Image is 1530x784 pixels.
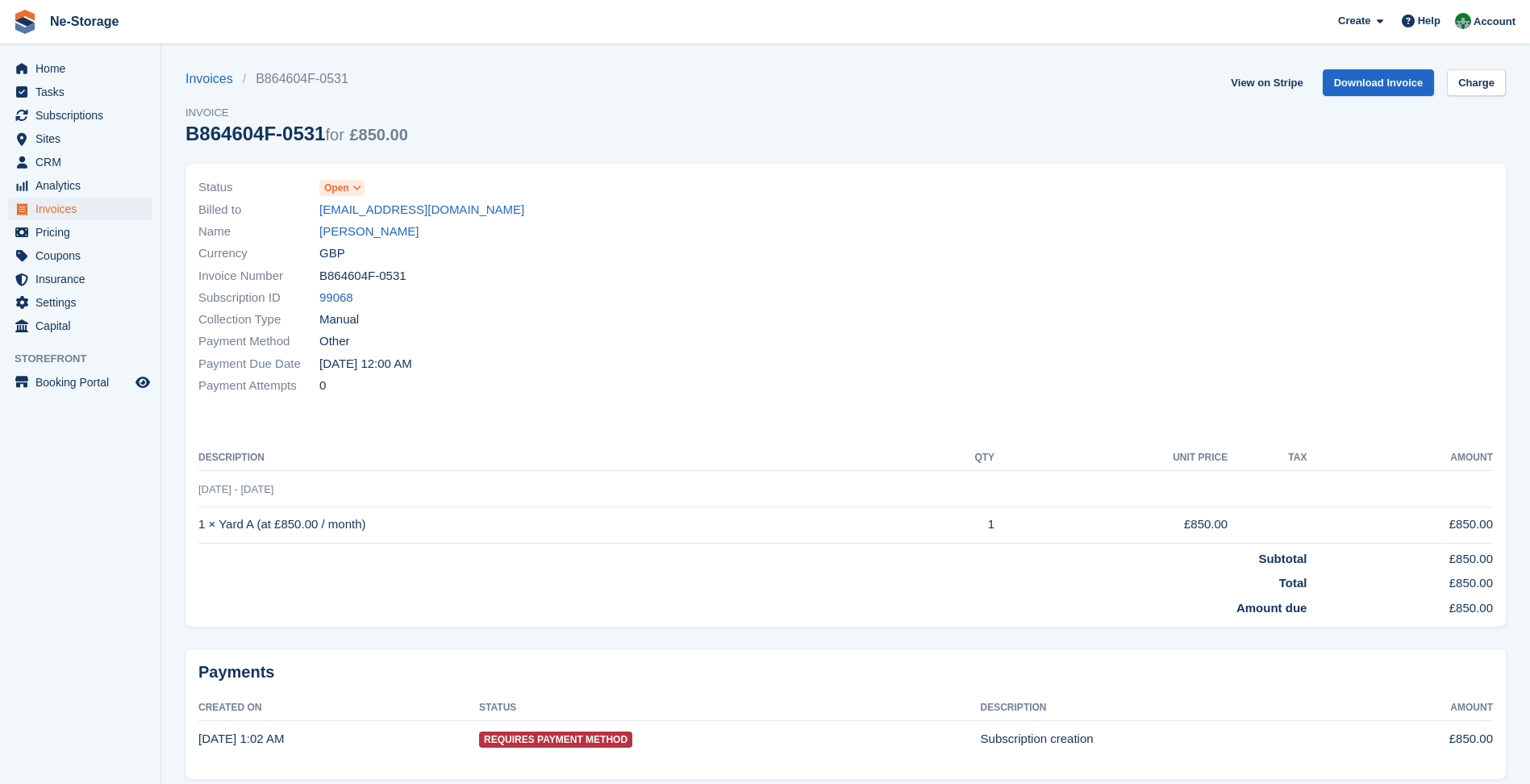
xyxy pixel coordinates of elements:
[198,732,284,745] time: 2025-08-15 00:02:16 UTC
[13,10,37,34] img: stora-icon-8386f47178a22dfd0bd8f6a31ec36ba5ce8667c1dd55bd0f319d3a0aa187defe.svg
[1228,445,1307,471] th: Tax
[8,244,152,267] a: menu
[15,351,161,367] span: Storefront
[319,244,345,263] span: GBP
[198,178,319,197] span: Status
[198,377,319,395] span: Payment Attempts
[8,291,152,314] a: menu
[198,267,319,286] span: Invoice Number
[186,69,243,89] a: Invoices
[35,268,132,290] span: Insurance
[981,695,1350,721] th: Description
[35,198,132,220] span: Invoices
[35,244,132,267] span: Coupons
[1338,13,1370,29] span: Create
[8,268,152,290] a: menu
[198,507,910,543] td: 1 × Yard A (at £850.00 / month)
[8,198,152,220] a: menu
[8,127,152,150] a: menu
[133,373,152,392] a: Preview store
[994,507,1228,543] td: £850.00
[994,445,1228,471] th: Unit Price
[198,311,319,329] span: Collection Type
[1323,69,1435,96] a: Download Invoice
[479,732,632,748] span: Requires Payment Method
[198,355,319,373] span: Payment Due Date
[319,377,326,395] span: 0
[8,371,152,394] a: menu
[198,244,319,263] span: Currency
[198,662,1493,682] h2: Payments
[198,223,319,241] span: Name
[198,201,319,219] span: Billed to
[1307,543,1493,568] td: £850.00
[35,151,132,173] span: CRM
[44,8,125,35] a: Ne-Storage
[1258,552,1307,565] strong: Subtotal
[319,289,353,307] a: 99068
[1307,445,1493,471] th: Amount
[35,174,132,197] span: Analytics
[910,507,994,543] td: 1
[8,151,152,173] a: menu
[8,81,152,103] a: menu
[198,332,319,351] span: Payment Method
[1307,593,1493,618] td: £850.00
[35,371,132,394] span: Booking Portal
[1418,13,1440,29] span: Help
[35,315,132,337] span: Capital
[186,123,408,144] div: B864604F-0531
[1455,13,1471,29] img: Charlotte Nesbitt
[1350,695,1493,721] th: Amount
[35,291,132,314] span: Settings
[198,445,910,471] th: Description
[319,332,350,351] span: Other
[1474,14,1515,30] span: Account
[35,221,132,244] span: Pricing
[8,315,152,337] a: menu
[8,57,152,80] a: menu
[325,126,344,144] span: for
[319,355,412,373] time: 2025-08-15 23:00:00 UTC
[910,445,994,471] th: QTY
[1236,601,1307,615] strong: Amount due
[1447,69,1506,96] a: Charge
[8,174,152,197] a: menu
[186,105,408,121] span: Invoice
[319,267,406,286] span: B864604F-0531
[35,81,132,103] span: Tasks
[35,127,132,150] span: Sites
[1307,568,1493,593] td: £850.00
[186,69,408,89] nav: breadcrumbs
[319,223,419,241] a: [PERSON_NAME]
[319,178,365,197] a: Open
[8,221,152,244] a: menu
[479,695,980,721] th: Status
[1350,721,1493,757] td: £850.00
[35,104,132,127] span: Subscriptions
[1307,507,1493,543] td: £850.00
[319,201,524,219] a: [EMAIL_ADDRESS][DOMAIN_NAME]
[319,311,359,329] span: Manual
[349,126,407,144] span: £850.00
[1279,576,1307,590] strong: Total
[1224,69,1309,96] a: View on Stripe
[198,695,479,721] th: Created On
[8,104,152,127] a: menu
[35,57,132,80] span: Home
[981,721,1350,757] td: Subscription creation
[198,289,319,307] span: Subscription ID
[198,483,273,495] span: [DATE] - [DATE]
[324,181,349,195] span: Open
